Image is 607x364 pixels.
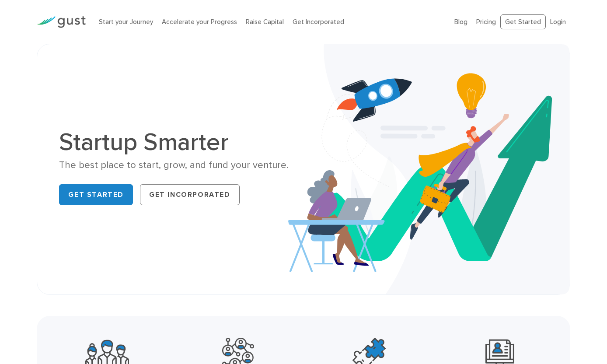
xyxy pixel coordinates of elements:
a: Accelerate your Progress [162,18,237,26]
a: Blog [454,18,467,26]
a: Raise Capital [246,18,284,26]
div: The best place to start, grow, and fund your venture. [59,159,297,171]
img: Startup Smarter Hero [288,44,570,294]
a: Get Started [59,184,133,205]
a: Get Started [500,14,546,30]
a: Get Incorporated [293,18,344,26]
h1: Startup Smarter [59,130,297,154]
a: Login [550,18,566,26]
a: Pricing [476,18,496,26]
a: Get Incorporated [140,184,240,205]
img: Gust Logo [37,16,86,28]
a: Start your Journey [99,18,153,26]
